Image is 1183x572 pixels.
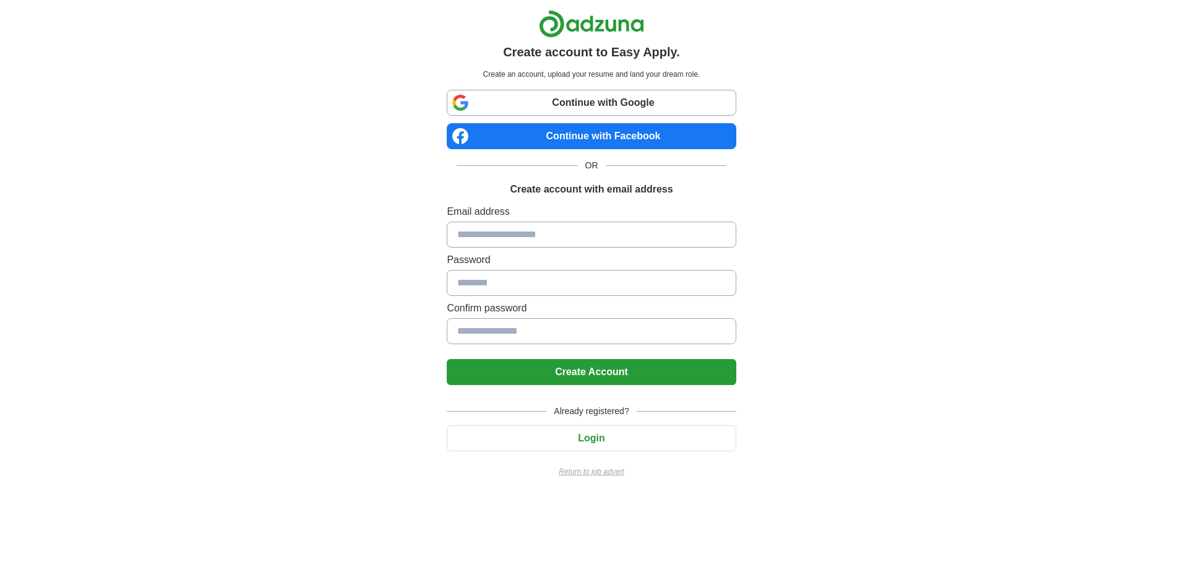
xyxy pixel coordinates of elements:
button: Create Account [447,359,736,385]
a: Login [447,433,736,443]
p: Create an account, upload your resume and land your dream role. [449,69,733,80]
span: OR [578,159,606,172]
img: Adzuna logo [539,10,644,38]
a: Return to job advert [447,466,736,477]
label: Confirm password [447,301,736,316]
label: Password [447,253,736,267]
button: Login [447,425,736,451]
a: Continue with Google [447,90,736,116]
a: Continue with Facebook [447,123,736,149]
span: Already registered? [546,405,636,418]
h1: Create account with email address [510,182,673,197]
h1: Create account to Easy Apply. [503,43,680,61]
label: Email address [447,204,736,219]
